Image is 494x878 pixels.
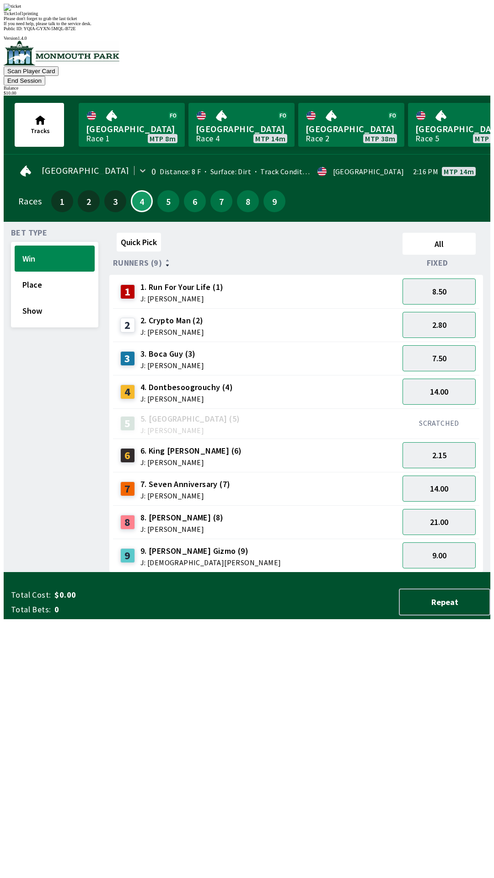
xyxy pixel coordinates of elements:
div: Version 1.4.0 [4,36,490,41]
span: J: [PERSON_NAME] [140,459,242,466]
div: Race 4 [196,135,220,142]
span: 8. [PERSON_NAME] (8) [140,512,224,524]
button: 3 [104,190,126,212]
button: 9 [263,190,285,212]
div: 6 [120,448,135,463]
div: 1 [120,284,135,299]
div: Runners (9) [113,258,399,268]
div: 2 [120,318,135,332]
span: YQIA-GYXN-5MQL-B72E [24,26,76,31]
span: [GEOGRAPHIC_DATA] [196,123,287,135]
div: $ 10.00 [4,91,490,96]
span: 9. [PERSON_NAME] Gizmo (9) [140,545,281,557]
span: 1. Run For Your Life (1) [140,281,224,293]
span: 4 [134,199,150,203]
div: 8 [120,515,135,530]
div: Ticket 1 of 1 printing [4,11,490,16]
span: If you need help, please talk to the service desk. [4,21,91,26]
button: Show [15,298,95,324]
div: Public ID: [4,26,490,31]
span: 5. [GEOGRAPHIC_DATA] (5) [140,413,240,425]
div: Race 1 [86,135,110,142]
span: MTP 8m [150,135,176,142]
div: Please don't forget to grab the last ticket [4,16,490,21]
span: Track Condition: Firm [251,167,332,176]
span: Tracks [31,127,50,135]
span: 7. Seven Anniversary (7) [140,478,231,490]
button: 9.00 [403,542,476,568]
span: J: [PERSON_NAME] [140,427,240,434]
span: 14.00 [430,483,448,494]
span: [GEOGRAPHIC_DATA] [42,167,129,174]
button: 14.00 [403,379,476,405]
span: Quick Pick [121,237,157,247]
span: 9.00 [432,550,446,561]
span: Fixed [427,259,448,267]
span: J: [PERSON_NAME] [140,295,224,302]
button: Scan Player Card [4,66,59,76]
button: 2 [78,190,100,212]
img: ticket [4,4,21,11]
span: 7.50 [432,353,446,364]
span: 2. Crypto Man (2) [140,315,204,327]
div: 7 [120,482,135,496]
span: 21.00 [430,517,448,527]
span: J: [PERSON_NAME] [140,492,231,499]
span: Bet Type [11,229,47,236]
div: Race 2 [306,135,329,142]
span: MTP 14m [255,135,285,142]
div: 5 [120,416,135,431]
span: 2.15 [432,450,446,460]
span: 3 [107,198,124,204]
button: All [403,233,476,255]
button: Place [15,272,95,298]
span: 0 [54,604,199,615]
span: Total Cost: [11,589,51,600]
span: MTP 38m [365,135,395,142]
div: 9 [120,548,135,563]
div: 3 [120,351,135,366]
span: 2.80 [432,320,446,330]
div: [GEOGRAPHIC_DATA] [333,168,404,175]
button: Win [15,246,95,272]
span: J: [DEMOGRAPHIC_DATA][PERSON_NAME] [140,559,281,566]
span: Runners (9) [113,259,162,267]
button: 5 [157,190,179,212]
button: 4 [131,190,153,212]
div: SCRATCHED [403,418,476,428]
a: [GEOGRAPHIC_DATA]Race 4MTP 14m [188,103,295,147]
span: J: [PERSON_NAME] [140,525,224,533]
div: 4 [120,385,135,399]
button: Tracks [15,103,64,147]
div: Fixed [399,258,479,268]
span: [GEOGRAPHIC_DATA] [86,123,177,135]
span: 9 [266,198,283,204]
span: Win [22,253,87,264]
span: Surface: Dirt [201,167,251,176]
span: Repeat [407,597,482,607]
span: 1 [54,198,71,204]
span: 8.50 [432,286,446,297]
span: J: [PERSON_NAME] [140,362,204,369]
button: 2.15 [403,442,476,468]
button: 8 [237,190,259,212]
div: Balance [4,86,490,91]
button: 7.50 [403,345,476,371]
span: 14.00 [430,386,448,397]
div: 0 [151,168,156,175]
div: Races [18,198,42,205]
button: 8.50 [403,278,476,305]
span: 5 [160,198,177,204]
span: 7 [213,198,230,204]
button: End Session [4,76,45,86]
span: J: [PERSON_NAME] [140,395,233,402]
span: Total Bets: [11,604,51,615]
span: Place [22,279,87,290]
span: Distance: 8 F [160,167,201,176]
span: 4. Dontbesoogrouchy (4) [140,381,233,393]
span: 6. King [PERSON_NAME] (6) [140,445,242,457]
button: 2.80 [403,312,476,338]
span: [GEOGRAPHIC_DATA] [306,123,397,135]
div: Race 5 [415,135,439,142]
a: [GEOGRAPHIC_DATA]Race 2MTP 38m [298,103,404,147]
